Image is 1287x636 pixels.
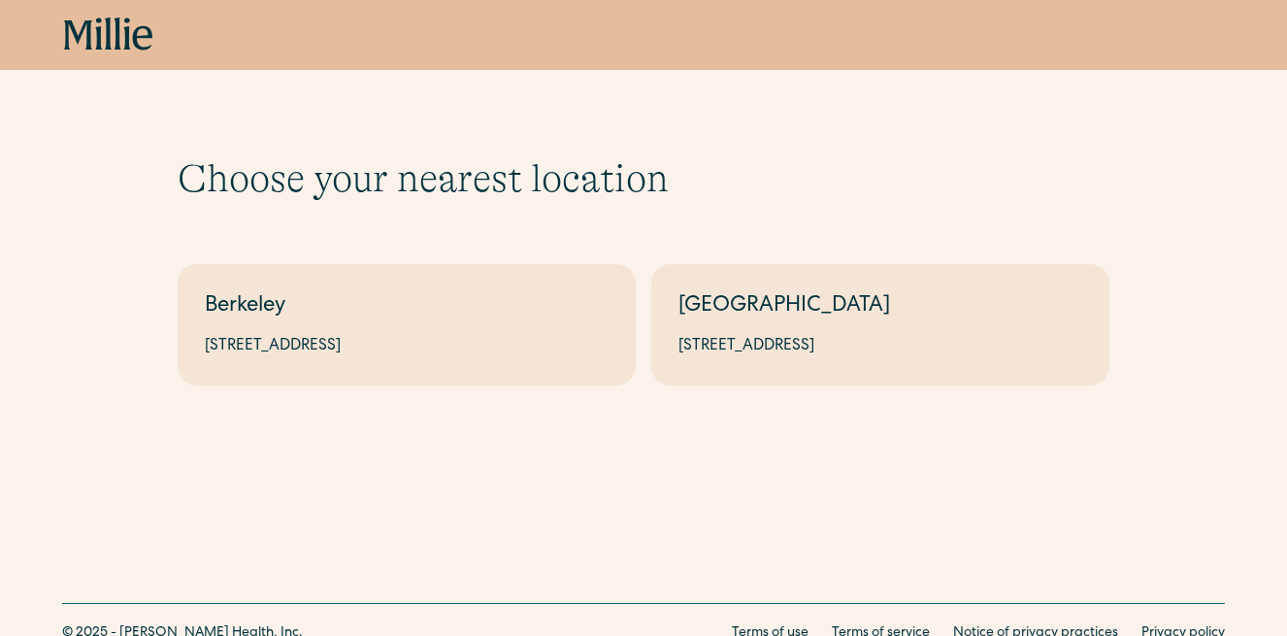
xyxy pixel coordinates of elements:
div: [STREET_ADDRESS] [678,335,1082,358]
div: Berkeley [205,291,609,323]
div: [STREET_ADDRESS] [205,335,609,358]
h1: Choose your nearest location [178,155,1109,202]
a: Berkeley[STREET_ADDRESS] [178,264,636,385]
a: [GEOGRAPHIC_DATA][STREET_ADDRESS] [651,264,1109,385]
div: [GEOGRAPHIC_DATA] [678,291,1082,323]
